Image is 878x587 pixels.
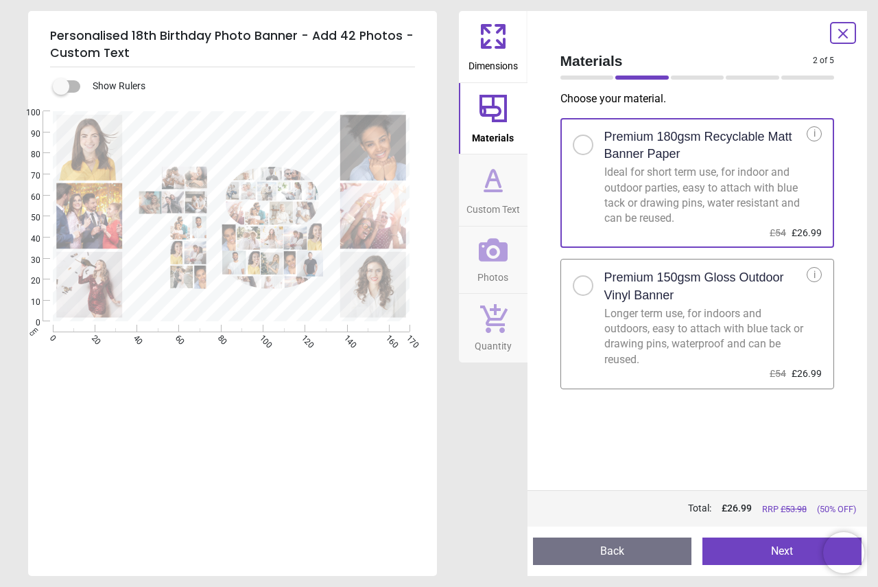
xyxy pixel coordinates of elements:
iframe: Brevo live chat [823,532,864,573]
span: 0 [14,317,40,329]
span: Quantity [475,333,512,354]
span: 90 [14,128,40,140]
h2: Premium 150gsm Gloss Outdoor Vinyl Banner [604,269,807,303]
div: Show Rulers [61,78,437,95]
span: £54 [770,227,786,238]
span: £26.99 [792,368,822,379]
span: RRP [762,503,807,516]
span: Materials [560,51,814,71]
div: Longer term use, for indoors and outdoors, easy to attach with blue tack or drawing pins, waterpr... [604,306,807,368]
span: Photos [477,264,508,285]
button: Materials [459,83,527,154]
div: i [807,126,822,141]
div: Total: [559,502,857,516]
span: £ 53.98 [781,504,807,514]
span: (50% OFF) [817,503,856,516]
span: 26.99 [727,503,752,514]
button: Custom Text [459,154,527,226]
span: 80 [14,149,40,161]
button: Next [702,538,862,565]
span: 60 [14,192,40,203]
p: Choose your material . [560,91,846,106]
span: Materials [472,125,514,146]
span: 100 [14,107,40,119]
button: Back [533,538,692,565]
span: Dimensions [468,53,518,73]
span: 20 [14,275,40,287]
button: Quantity [459,294,527,362]
h2: Premium 180gsm Recyclable Matt Banner Paper [604,128,807,163]
div: Ideal for short term use, for indoor and outdoor parties, easy to attach with blue tack or drawin... [604,165,807,227]
span: 2 of 5 [813,55,834,67]
div: i [807,267,822,282]
span: £ [722,502,752,516]
span: £54 [770,368,786,379]
span: 10 [14,297,40,308]
h5: Personalised 18th Birthday Photo Banner - Add 42 Photos - Custom Text [50,22,415,67]
span: 70 [14,170,40,182]
span: 50 [14,212,40,224]
span: £26.99 [792,227,822,238]
span: Custom Text [466,196,520,217]
button: Photos [459,227,527,294]
span: 40 [14,233,40,245]
button: Dimensions [459,11,527,82]
span: 30 [14,255,40,266]
span: cm [27,325,39,338]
